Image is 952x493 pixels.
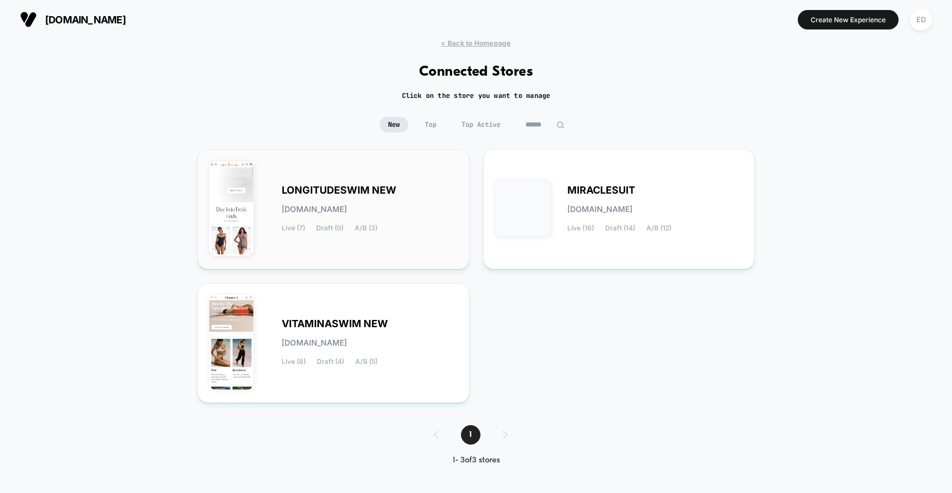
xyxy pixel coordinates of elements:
span: Draft (14) [605,224,635,232]
span: A/B (12) [646,224,671,232]
button: ED [907,8,935,31]
div: ED [910,9,932,31]
span: Live (8) [282,358,306,366]
img: VITAMINASWIM_NEW [209,295,253,390]
span: [DOMAIN_NAME] [282,339,347,347]
span: 1 [461,425,480,445]
button: Create New Experience [798,10,899,29]
img: MIRACLESUIT [495,181,551,236]
h2: Click on the store you want to manage [402,91,551,100]
span: Live (16) [567,224,594,232]
span: Draft (4) [317,358,344,366]
img: LONGITUDESWIM_NEW [209,161,253,256]
button: [DOMAIN_NAME] [17,11,129,28]
span: Top Active [453,117,509,132]
span: < Back to Homepage [441,39,511,47]
span: [DOMAIN_NAME] [567,205,632,213]
span: A/B (3) [355,224,377,232]
span: VITAMINASWIM NEW [282,320,388,328]
span: [DOMAIN_NAME] [45,14,126,26]
span: [DOMAIN_NAME] [282,205,347,213]
span: A/B (5) [355,358,377,366]
img: Visually logo [20,11,37,28]
h1: Connected Stores [419,64,533,80]
span: LONGITUDESWIM NEW [282,186,396,194]
img: edit [556,121,565,129]
span: Live (7) [282,224,305,232]
div: 1 - 3 of 3 stores [423,456,530,465]
span: New [380,117,408,132]
span: Top [416,117,445,132]
span: Draft (0) [316,224,343,232]
span: MIRACLESUIT [567,186,635,194]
